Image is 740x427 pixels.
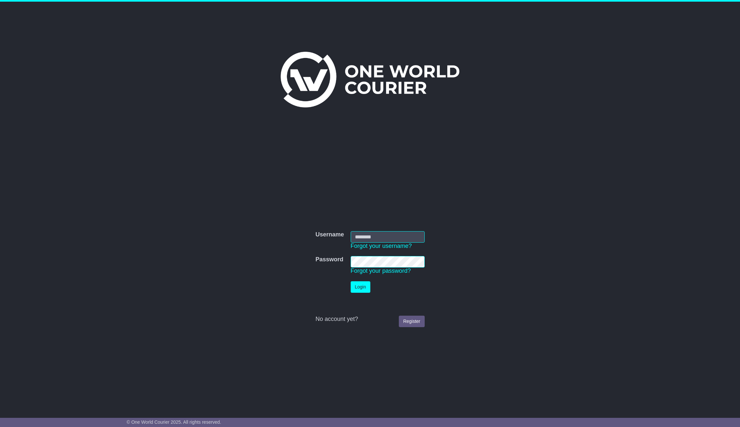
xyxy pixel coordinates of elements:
[399,316,424,327] a: Register
[127,419,221,425] span: © One World Courier 2025. All rights reserved.
[281,52,459,107] img: One World
[351,243,412,249] a: Forgot your username?
[315,316,424,323] div: No account yet?
[351,268,411,274] a: Forgot your password?
[351,281,370,293] button: Login
[315,231,344,238] label: Username
[315,256,343,263] label: Password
